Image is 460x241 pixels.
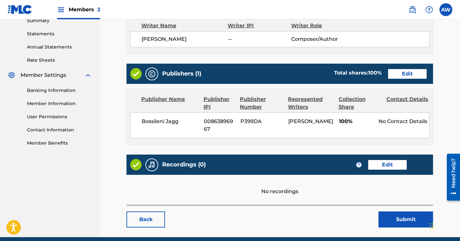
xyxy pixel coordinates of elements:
span: -- [228,35,291,43]
div: Help [423,3,436,16]
div: Writer IPI [228,22,291,30]
img: Recordings [148,161,156,169]
img: search [409,6,416,13]
div: Publisher Name [141,95,199,111]
a: Public Search [406,3,419,16]
span: [PERSON_NAME] [288,118,333,124]
span: Member Settings [21,71,66,79]
a: Statements [27,31,92,37]
span: ? [356,162,361,167]
iframe: Chat Widget [428,210,460,241]
a: User Permissions [27,113,92,120]
div: Total shares: [334,69,382,77]
img: MLC Logo [8,5,32,14]
div: Writer Name [141,22,228,30]
a: Contact Information [27,127,92,133]
div: Publisher Number [240,95,283,111]
img: Member Settings [8,71,15,79]
img: Valid [130,159,142,170]
img: help [425,6,433,13]
div: Collection Share [339,95,382,111]
span: Members [69,6,100,13]
div: Contact Details [386,95,430,111]
img: Publishers [148,70,156,78]
img: Valid [130,68,142,79]
img: expand [84,71,92,79]
button: Submit [378,211,433,228]
a: Edit [368,160,407,170]
a: Summary [27,17,92,24]
span: 00863896967 [204,118,236,133]
div: Drag [430,217,434,236]
span: 100% [339,118,374,125]
a: Banking Information [27,87,92,94]
iframe: Resource Center [442,151,460,203]
div: Represented Writers [288,95,334,111]
span: Composer/Author [291,35,349,43]
a: Member Benefits [27,140,92,147]
img: Top Rightsholders [57,6,65,13]
a: Rate Sheets [27,57,92,64]
a: Annual Statements [27,44,92,50]
div: Publisher IPI [204,95,235,111]
h5: Publishers (1) [162,70,201,77]
div: User Menu [439,3,452,16]
a: Member Information [27,100,92,107]
a: Back [126,211,165,228]
div: Writer Role [291,22,349,30]
span: Bossileni Jagg [142,118,199,125]
span: 2 [97,6,100,13]
div: No Contact Details [378,118,429,125]
span: P399DA [240,118,283,125]
div: No recordings [126,175,433,195]
span: 100 % [368,70,382,76]
span: [PERSON_NAME] [142,35,228,43]
h5: Recordings (0) [162,161,206,168]
a: Edit [388,69,427,79]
